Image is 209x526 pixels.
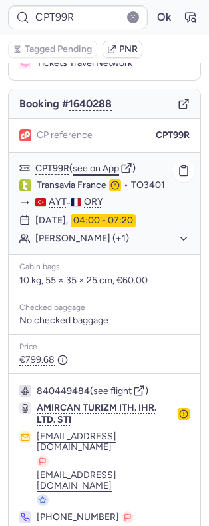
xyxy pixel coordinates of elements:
[19,263,190,272] div: Cabin bags
[35,162,190,174] div: ( )
[84,197,103,207] span: ORY
[156,130,190,141] button: CPT99R
[37,179,190,191] div: •
[35,163,69,174] button: CPT99R
[19,98,112,110] span: Booking #
[19,179,31,191] figure: TO airline logo
[8,5,148,29] input: PNR Reference
[131,180,165,191] button: TO3401
[71,214,136,227] time: 04:00 - 07:20
[37,179,106,191] a: Transavia France
[153,7,174,28] button: Ok
[37,385,190,397] div: ( )
[37,130,93,141] span: CP reference
[25,44,92,55] span: Tagged Pending
[35,197,190,209] div: -
[73,163,119,174] button: see on App
[37,386,90,397] button: 840449484
[69,98,112,110] button: 1640288
[19,275,190,287] p: 10 kg, 55 × 35 × 25 cm, €60.00
[35,233,190,245] button: [PERSON_NAME] (+1)
[35,214,136,227] div: [DATE],
[19,303,190,313] div: Checked baggage
[19,315,190,326] div: No checked baggage
[103,41,142,58] button: PNR
[19,129,31,141] figure: 1L airline logo
[49,197,67,207] span: AYT
[93,386,132,397] button: see flight
[19,355,68,365] span: €799.68
[37,470,190,491] button: [EMAIL_ADDRESS][DOMAIN_NAME]
[119,44,138,55] span: PNR
[37,402,156,425] span: AMIRCAN TURIZM ITH. IHR. LTD. STI
[8,41,97,58] button: Tagged Pending
[37,431,190,453] button: [EMAIL_ADDRESS][DOMAIN_NAME]
[37,511,119,523] button: [PHONE_NUMBER]
[19,343,190,352] div: Price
